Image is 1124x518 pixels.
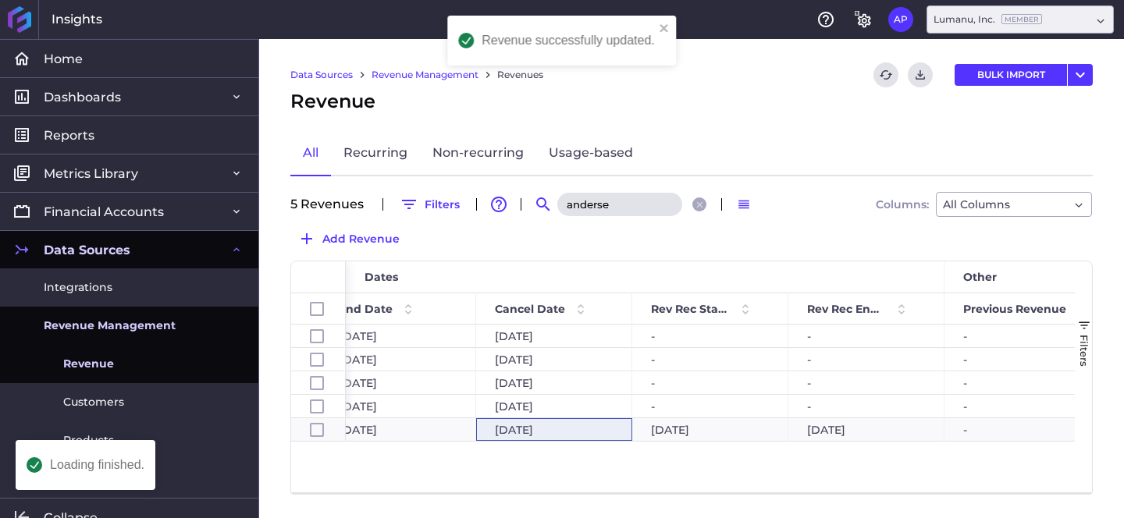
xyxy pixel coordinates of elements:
span: Dates [365,270,398,284]
span: Previous Revenue [963,302,1066,316]
span: Dashboards [44,89,121,105]
button: Filters [393,192,467,217]
div: Press SPACE to select this row. [291,418,346,442]
div: 5 Revenue s [290,198,373,211]
span: Home [44,51,83,67]
div: [DATE] [320,418,476,441]
div: - [632,325,788,347]
div: [DATE] [320,348,476,371]
div: - [788,371,944,394]
span: Add Revenue [322,230,400,247]
a: Recurring [331,131,420,176]
button: User Menu [1068,64,1093,86]
span: Integrations [44,279,112,296]
span: Data Sources [44,242,130,258]
div: - [632,371,788,394]
span: Customers [63,394,124,410]
span: Metrics Library [44,165,138,182]
div: [DATE] [320,395,476,417]
div: Revenue successfully updated. [482,34,654,47]
button: Close search [692,197,706,211]
span: Financial Accounts [44,204,164,220]
ins: Member [1001,14,1042,24]
span: Reports [44,127,94,144]
span: Products [63,432,114,449]
div: Press SPACE to select this row. [291,325,346,348]
button: General Settings [851,7,876,32]
span: Revenue [290,87,375,115]
div: [DATE] [476,325,632,347]
div: Press SPACE to select this row. [291,371,346,395]
a: Data Sources [290,68,353,82]
button: Download [908,62,933,87]
span: Columns: [876,199,929,210]
button: close [660,22,670,37]
div: [DATE] [476,395,632,417]
button: Refresh [873,62,898,87]
button: User Menu [888,7,913,32]
span: End Date [339,302,393,316]
span: Cancel Date [495,302,565,316]
a: Non-recurring [420,131,536,176]
div: [DATE] [476,371,632,394]
div: Loading finished. [50,459,144,471]
span: All Columns [943,195,1010,214]
div: - [632,348,788,371]
div: [DATE] [788,418,944,441]
button: Add Revenue [290,226,407,251]
div: - [788,395,944,417]
div: Press SPACE to select this row. [291,395,346,418]
div: Dropdown select [927,5,1114,34]
span: Revenue Management [44,318,176,334]
button: BULK IMPORT [955,64,1067,86]
div: - [632,395,788,417]
span: Revenue [63,356,114,372]
div: - [788,348,944,371]
span: Other [963,270,997,284]
div: [DATE] [320,325,476,347]
div: Lumanu, Inc. [934,12,1042,27]
a: Usage-based [536,131,646,176]
div: [DATE] [476,418,632,441]
div: [DATE] [320,371,476,394]
span: Rev Rec Start Date [651,302,730,316]
a: All [290,131,331,176]
span: Filters [1078,335,1090,367]
span: Rev Rec End Date [807,302,886,316]
div: [DATE] [476,348,632,371]
a: Revenue Management [372,68,478,82]
div: [DATE] [632,418,788,441]
div: Dropdown select [936,192,1092,217]
div: - [788,325,944,347]
div: Press SPACE to select this row. [291,348,346,371]
button: Search by [531,192,556,217]
button: Help [813,7,838,32]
